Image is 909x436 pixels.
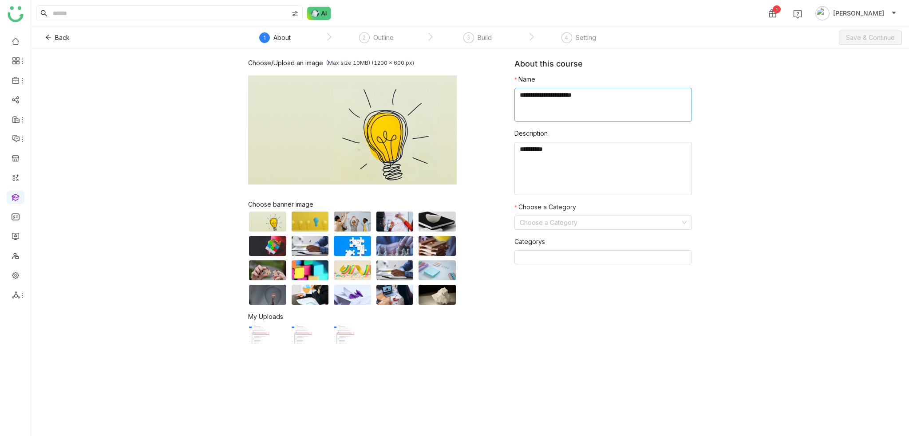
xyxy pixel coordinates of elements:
label: Choose a Category [514,202,576,212]
label: Categorys [514,237,545,247]
div: Setting [576,32,596,43]
div: 1About [259,32,291,48]
img: help.svg [793,10,802,19]
div: Outline [373,32,394,43]
button: Back [38,31,77,45]
button: Save & Continue [839,31,902,45]
div: About this course [514,59,692,75]
span: 4 [565,34,568,41]
span: 1 [263,34,266,41]
span: [PERSON_NAME] [833,8,884,18]
button: [PERSON_NAME] [814,6,898,20]
div: 1 [773,5,781,13]
div: My Uploads [248,313,514,320]
span: 3 [467,34,470,41]
div: Choose banner image [248,200,457,208]
label: Name [514,75,535,84]
div: 2Outline [359,32,394,48]
span: Back [55,33,70,43]
div: About [273,32,291,43]
div: 3Build [463,32,492,48]
img: search-type.svg [292,10,299,17]
div: (Max size 10MB) (1200 x 600 px) [326,59,414,66]
img: ask-buddy-normal.svg [307,7,331,20]
img: avatar [815,6,830,20]
label: Description [514,129,548,138]
div: 4Setting [561,32,596,48]
span: 2 [363,34,366,41]
div: Build [478,32,492,43]
div: Choose/Upload an image [248,59,323,67]
img: logo [8,6,24,22]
